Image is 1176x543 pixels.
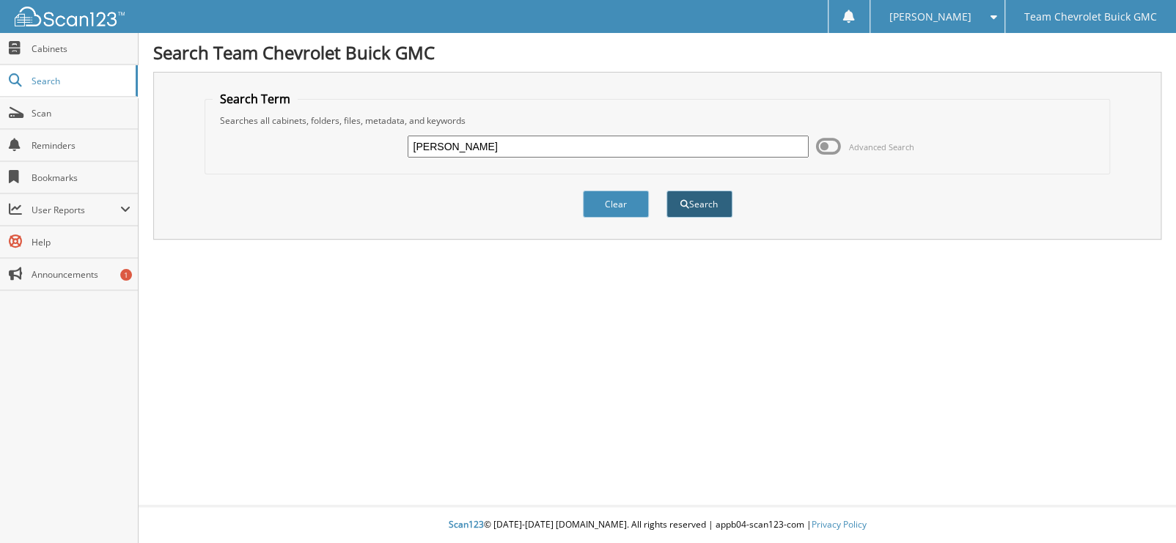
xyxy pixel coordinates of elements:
[583,191,649,218] button: Clear
[213,114,1103,127] div: Searches all cabinets, folders, files, metadata, and keywords
[32,236,131,248] span: Help
[889,12,971,21] span: [PERSON_NAME]
[153,40,1161,64] h1: Search Team Chevrolet Buick GMC
[15,7,125,26] img: scan123-logo-white.svg
[32,139,131,152] span: Reminders
[449,518,484,531] span: Scan123
[139,507,1176,543] div: © [DATE]-[DATE] [DOMAIN_NAME]. All rights reserved | appb04-scan123-com |
[812,518,867,531] a: Privacy Policy
[32,204,120,216] span: User Reports
[32,107,131,119] span: Scan
[213,91,298,107] legend: Search Term
[849,141,914,152] span: Advanced Search
[666,191,732,218] button: Search
[32,171,131,184] span: Bookmarks
[32,268,131,281] span: Announcements
[32,75,128,87] span: Search
[32,43,131,55] span: Cabinets
[1024,12,1157,21] span: Team Chevrolet Buick GMC
[120,269,132,281] div: 1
